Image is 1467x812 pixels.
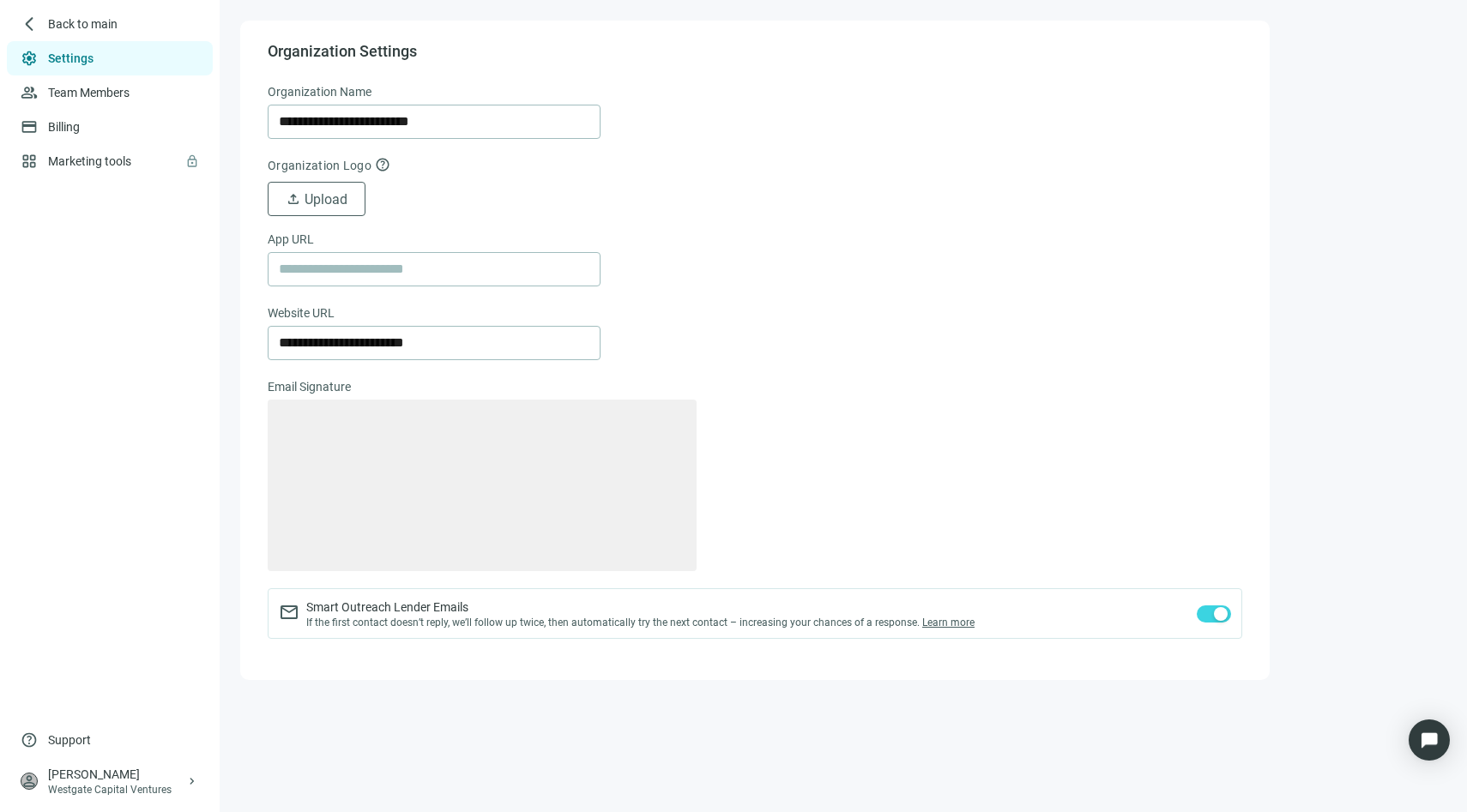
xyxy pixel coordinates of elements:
span: Organization Name [268,82,371,101]
div: Westgate Capital Ventures [48,783,185,797]
a: Billing [48,120,80,134]
div: Open Intercom Messenger [1409,719,1450,761]
span: If the first contact doesn’t reply, we’ll follow up twice, then automatically try the next contac... [306,616,975,629]
span: upload [286,191,301,207]
span: Upload [305,191,347,208]
span: mail [279,602,299,623]
span: App URL [268,230,314,249]
div: [PERSON_NAME] [48,766,185,783]
span: Organization Logo [268,159,371,172]
span: help [21,731,38,749]
span: Organization Settings [268,41,417,62]
span: lock [185,154,199,168]
span: person [21,773,38,790]
span: keyboard_arrow_right [185,774,199,788]
span: Back to main [48,15,118,33]
a: Settings [48,51,94,65]
span: Support [48,731,91,749]
span: arrow_back_ios_new [21,15,38,33]
button: uploadUpload [268,182,365,216]
a: Team Members [48,86,130,99]
span: Website URL [268,304,335,322]
span: Email Signature [268,377,351,396]
span: Smart Outreach Lender Emails [306,598,975,616]
span: help [375,157,390,172]
a: Learn more [922,617,975,629]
